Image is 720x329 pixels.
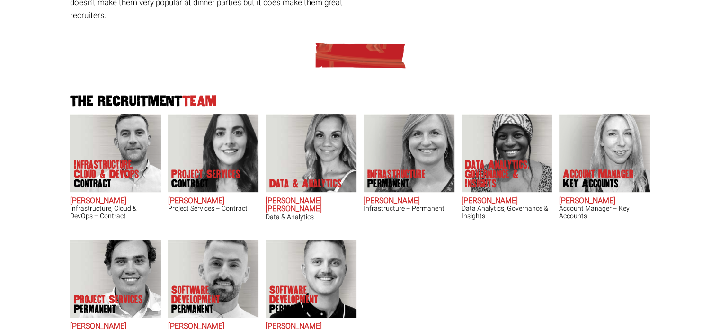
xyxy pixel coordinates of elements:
[364,197,454,205] h2: [PERSON_NAME]
[563,169,634,188] p: Account Manager
[364,114,454,192] img: Amanda Evans's Our Infrastructure Permanent
[367,169,426,188] p: Infrastructure
[559,114,650,192] img: Frankie Gaffney's our Account Manager Key Accounts
[461,114,552,192] img: Chipo Riva does Data Analytics, Governance & Insights
[269,285,345,314] p: Software Development
[70,205,161,220] h3: Infrastructure, Cloud & DevOps – Contract
[462,197,552,205] h2: [PERSON_NAME]
[559,205,650,220] h3: Account Manager – Key Accounts
[182,93,217,109] span: Team
[74,295,143,314] p: Project Services
[70,240,161,318] img: Sam McKay does Project Services Permanent
[266,197,356,213] h2: [PERSON_NAME] [PERSON_NAME]
[67,94,654,109] h2: The Recruitment
[266,114,356,192] img: Anna-Maria Julie does Data & Analytics
[171,285,247,314] p: Software Development
[269,304,345,314] span: Permanent
[168,114,258,192] img: Claire Sheerin does Project Services Contract
[70,114,161,192] img: Adam Eshet does Infrastructure, Cloud & DevOps Contract
[70,197,161,205] h2: [PERSON_NAME]
[168,205,259,212] h3: Project Services – Contract
[168,197,259,205] h2: [PERSON_NAME]
[74,304,143,314] span: Permanent
[563,179,634,188] span: Key Accounts
[74,160,150,188] p: Infrastructure, Cloud & DevOps
[559,197,650,205] h2: [PERSON_NAME]
[74,179,150,188] span: Contract
[364,205,454,212] h3: Infrastructure – Permanent
[269,179,342,188] p: Data & Analytics
[171,179,240,188] span: Contract
[266,240,356,318] img: Sam Williamson does Software Development Permanent
[266,213,356,221] h3: Data & Analytics
[171,169,240,188] p: Project Services
[465,160,541,188] p: Data Analytics, Governance & Insights
[462,205,552,220] h3: Data Analytics, Governance & Insights
[367,179,426,188] span: Permanent
[168,240,258,318] img: Liam Cox does Software Development Permanent
[171,304,247,314] span: Permanent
